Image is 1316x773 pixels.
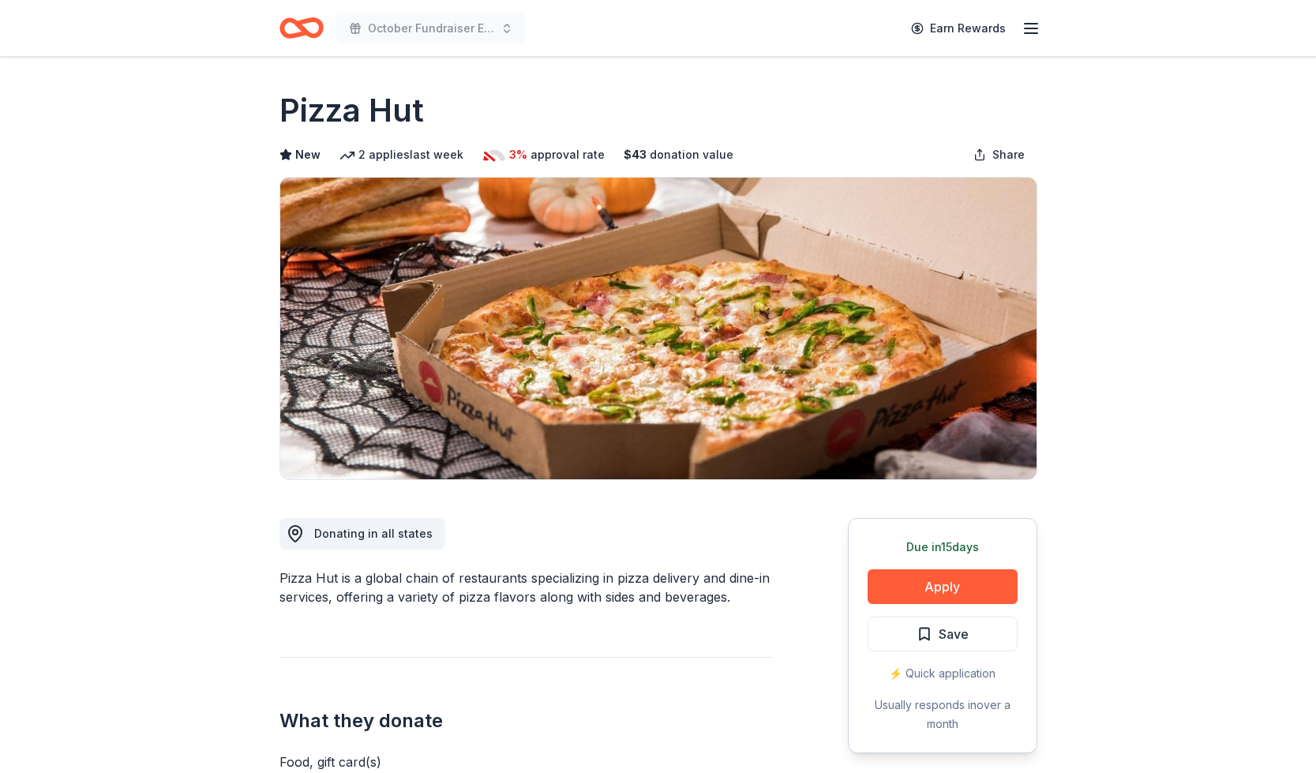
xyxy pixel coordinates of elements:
span: Share [992,145,1025,164]
a: Earn Rewards [902,14,1015,43]
img: Image for Pizza Hut [280,178,1037,479]
span: New [295,145,321,164]
span: October Fundraiser Event [368,19,494,38]
span: 3% [509,145,527,164]
button: October Fundraiser Event [336,13,526,44]
div: Due in 15 days [868,538,1018,557]
button: Apply [868,569,1018,604]
div: Usually responds in over a month [868,696,1018,734]
span: approval rate [531,145,605,164]
span: donation value [650,145,733,164]
span: $ 43 [624,145,647,164]
button: Save [868,617,1018,651]
span: Donating in all states [314,527,433,540]
span: Save [939,624,969,644]
h1: Pizza Hut [279,88,424,133]
div: Pizza Hut is a global chain of restaurants specializing in pizza delivery and dine-in services, o... [279,568,772,606]
div: Food, gift card(s) [279,752,772,771]
h2: What they donate [279,708,772,734]
a: Home [279,9,324,47]
div: ⚡️ Quick application [868,664,1018,683]
button: Share [961,139,1037,171]
div: 2 applies last week [339,145,463,164]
